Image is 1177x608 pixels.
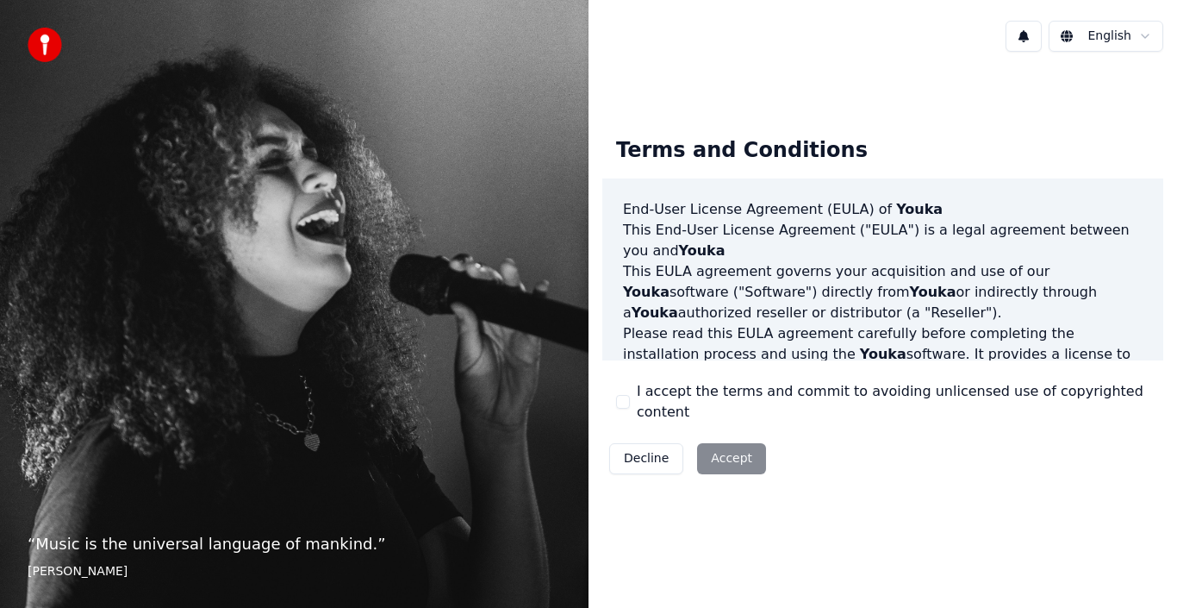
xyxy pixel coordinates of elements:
[623,284,669,300] span: Youka
[602,123,881,179] div: Terms and Conditions
[623,261,1143,323] p: This EULA agreement governs your acquisition and use of our software ("Software") directly from o...
[896,201,943,217] span: Youka
[632,304,678,321] span: Youka
[609,443,683,474] button: Decline
[860,346,906,362] span: Youka
[28,532,561,556] p: “ Music is the universal language of mankind. ”
[679,242,726,259] span: Youka
[910,284,956,300] span: Youka
[28,28,62,62] img: youka
[28,563,561,580] footer: [PERSON_NAME]
[623,220,1143,261] p: This End-User License Agreement ("EULA") is a legal agreement between you and
[623,323,1143,406] p: Please read this EULA agreement carefully before completing the installation process and using th...
[623,199,1143,220] h3: End-User License Agreement (EULA) of
[637,381,1149,423] label: I accept the terms and commit to avoiding unlicensed use of copyrighted content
